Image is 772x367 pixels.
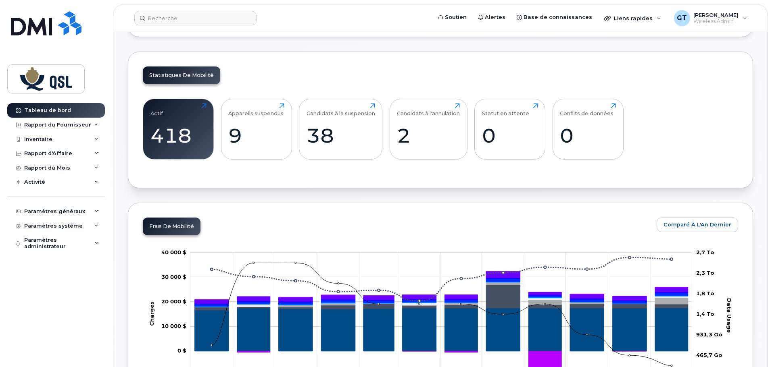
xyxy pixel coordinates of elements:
div: Candidats à l'annulation [397,103,460,116]
span: Liens rapides [614,15,653,21]
div: Conflits de données [560,103,613,116]
div: 0 [482,124,538,147]
g: 0 $ [161,323,186,329]
div: Liens rapides [599,10,667,26]
div: Appareils suspendus [228,103,284,116]
div: Actif [150,103,163,116]
g: TVH [195,278,688,304]
div: 9 [228,124,284,147]
g: Frais d'Itinérance [195,285,688,310]
span: Base de connaissances [524,13,592,21]
tspan: 1,8 To [696,290,714,297]
g: 0 $ [161,298,186,305]
tspan: 1,4 To [696,311,714,317]
span: GT [677,13,687,23]
div: Candidats à la suspension [307,103,375,116]
tspan: 2,3 To [696,270,714,276]
div: Statut en attente [482,103,529,116]
span: Wireless Admin [693,18,739,25]
a: Alertes [472,9,511,25]
tspan: 30 000 $ [161,274,186,280]
input: Recherche [134,11,257,25]
div: 2 [397,124,460,147]
span: [PERSON_NAME] [693,12,739,18]
span: Comparé à l'An Dernier [664,221,731,228]
button: Comparé à l'An Dernier [657,218,738,232]
tspan: 0 $ [177,347,186,354]
tspan: 20 000 $ [161,298,186,305]
div: 418 [150,124,207,147]
a: Soutien [432,9,472,25]
tspan: 465,7 Go [696,352,722,358]
a: Statut en attente0 [482,103,538,155]
tspan: Data Usage [726,298,732,333]
span: Soutien [445,13,467,21]
a: Base de connaissances [511,9,598,25]
tspan: 931,3 Go [696,331,722,338]
a: Candidats à la suspension38 [307,103,375,155]
g: TPS [195,278,688,306]
a: Candidats à l'annulation2 [397,103,460,155]
tspan: Charges [148,301,155,326]
g: Fonctionnalités [195,282,688,307]
a: Appareils suspendus9 [228,103,284,155]
tspan: 40 000 $ [161,249,186,255]
tspan: 2,7 To [696,249,714,255]
g: 0 $ [161,249,186,255]
a: Actif418 [150,103,207,155]
div: 38 [307,124,375,147]
a: Conflits de données0 [560,103,616,155]
g: 0 $ [161,274,186,280]
g: TVQ [195,272,688,304]
span: Alertes [485,13,505,21]
g: Plan Tarifaire [195,308,688,351]
tspan: 10 000 $ [161,323,186,329]
div: 0 [560,124,616,147]
div: Gabriel Tremblay [668,10,753,26]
